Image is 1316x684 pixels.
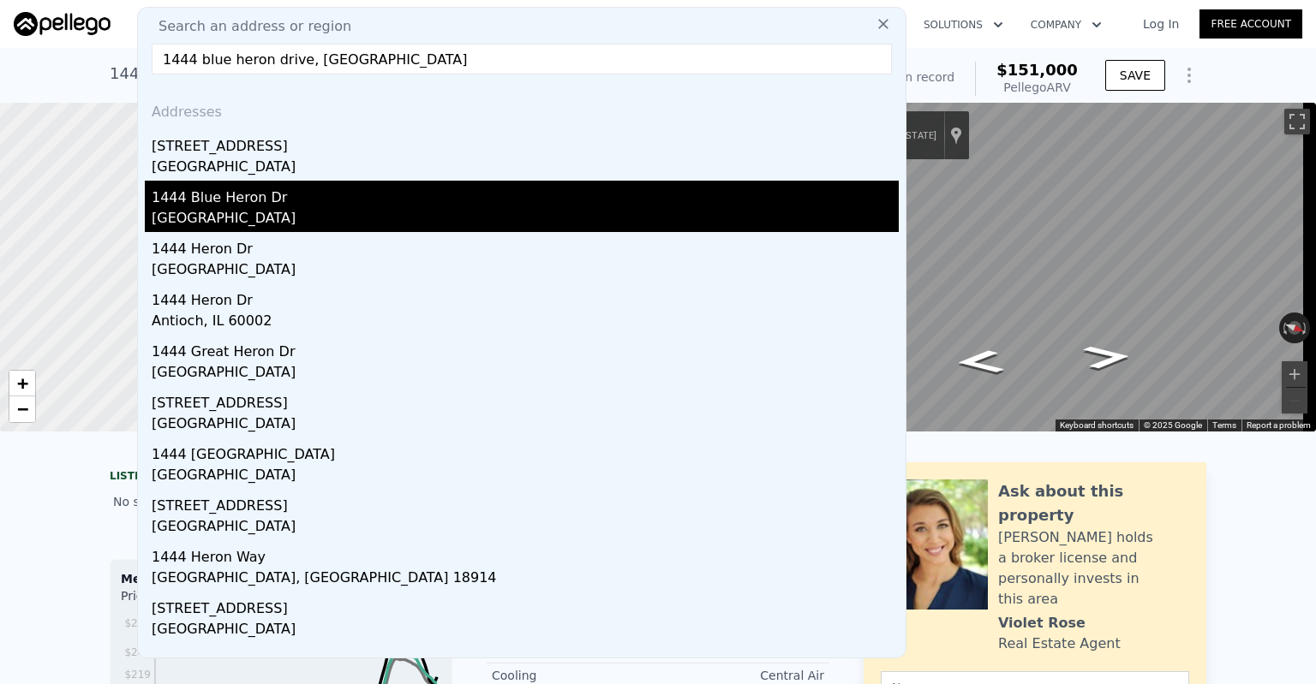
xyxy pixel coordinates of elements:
[152,465,899,489] div: [GEOGRAPHIC_DATA]
[1172,58,1206,92] button: Show Options
[14,12,111,36] img: Pellego
[124,617,151,629] tspan: $288
[152,540,899,568] div: 1444 Heron Way
[145,16,351,37] span: Search an address or region
[936,344,1025,379] path: Go Southeast, Blue Heron Dr
[152,157,899,181] div: [GEOGRAPHIC_DATA]
[998,527,1189,610] div: [PERSON_NAME] holds a broker license and personally invests in this area
[152,232,899,259] div: 1444 Heron Dr
[152,181,899,208] div: 1444 Blue Heron Dr
[1017,9,1116,40] button: Company
[996,61,1078,79] span: $151,000
[998,613,1086,633] div: Violet Rose
[784,103,1316,431] div: Map
[1063,339,1152,374] path: Go Northwest, Blue Heron Dr
[996,79,1078,96] div: Pellego ARV
[152,489,899,516] div: [STREET_ADDRESS]
[950,126,962,145] a: Show location on map
[121,587,281,615] div: Price per Square Foot
[1284,109,1310,134] button: Toggle fullscreen view
[1122,15,1199,33] a: Log In
[1279,312,1289,343] button: Rotate counterclockwise
[152,362,899,386] div: [GEOGRAPHIC_DATA]
[658,667,824,684] div: Central Air
[152,386,899,413] div: [STREET_ADDRESS]
[1199,9,1302,39] a: Free Account
[152,208,899,232] div: [GEOGRAPHIC_DATA]
[124,669,151,681] tspan: $219
[910,9,1017,40] button: Solutions
[152,283,899,311] div: 1444 Heron Dr
[110,62,559,86] div: 1444 BLUE HERON DRIVE , [GEOGRAPHIC_DATA] , FL 34224
[121,570,441,587] div: Median Sale
[1278,317,1312,340] button: Reset the view
[998,633,1121,654] div: Real Estate Agent
[1301,312,1311,343] button: Rotate clockwise
[152,44,892,74] input: Enter an address, city, region, neighborhood or zip code
[492,667,658,684] div: Cooling
[1282,388,1307,413] button: Zoom out
[152,129,899,157] div: [STREET_ADDRESS]
[152,516,899,540] div: [GEOGRAPHIC_DATA]
[152,592,899,619] div: [STREET_ADDRESS]
[152,413,899,437] div: [GEOGRAPHIC_DATA]
[17,398,28,419] span: −
[152,619,899,643] div: [GEOGRAPHIC_DATA]
[152,311,899,335] div: Antioch, IL 60002
[124,646,151,658] tspan: $249
[1282,361,1307,387] button: Zoom in
[145,88,899,129] div: Addresses
[110,486,452,517] div: No sales history record for this property.
[1212,420,1236,430] a: Terms (opens in new tab)
[1060,419,1134,431] button: Keyboard shortcuts
[110,469,452,486] div: LISTING & SALE HISTORY
[1144,420,1202,430] span: © 2025 Google
[998,479,1189,527] div: Ask about this property
[784,103,1316,431] div: Street View
[9,396,35,422] a: Zoom out
[17,372,28,394] span: +
[152,568,899,592] div: [GEOGRAPHIC_DATA], [GEOGRAPHIC_DATA] 18914
[152,437,899,465] div: 1444 [GEOGRAPHIC_DATA]
[152,335,899,362] div: 1444 Great Heron Dr
[152,259,899,283] div: [GEOGRAPHIC_DATA]
[1247,420,1311,430] a: Report a problem
[9,371,35,396] a: Zoom in
[1105,60,1165,91] button: SAVE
